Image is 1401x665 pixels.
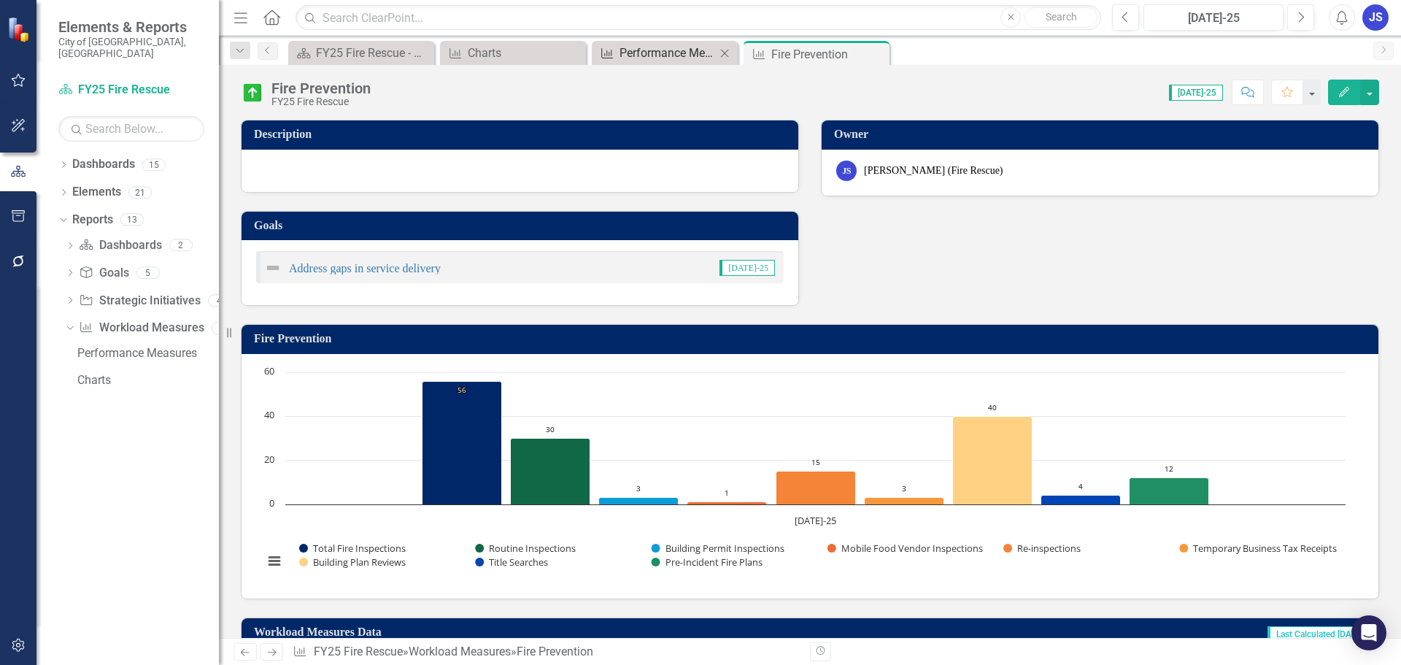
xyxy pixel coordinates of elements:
[58,36,204,60] small: City of [GEOGRAPHIC_DATA], [GEOGRAPHIC_DATA]
[264,364,274,377] text: 60
[254,219,791,232] h3: Goals
[652,542,784,555] button: Show Building Permit Inspections
[422,381,502,504] g: Total Fire Inspections, bar series 1 of 9 with 1 bar.
[795,514,836,527] text: [DATE]-25
[864,164,1003,178] div: [PERSON_NAME] (Fire Rescue)
[72,156,135,173] a: Dashboards
[120,214,144,226] div: 13
[7,17,33,42] img: ClearPoint Strategy
[468,44,582,62] div: Charts
[212,322,235,334] div: 2
[1041,495,1121,504] path: Jul-25, 4. Title Searches.
[1362,4,1389,31] button: JS
[74,342,219,365] a: Performance Measures
[953,416,1033,504] g: Building Plan Reviews, bar series 7 of 9 with 1 bar.
[58,82,204,99] a: FY25 Fire Rescue
[1003,542,1081,555] button: Show Re-inspections
[771,45,886,64] div: Fire Prevention
[58,116,204,142] input: Search Below...
[299,556,407,569] button: Show Building Plan Reviews
[1143,4,1284,31] button: [DATE]-25
[269,496,274,510] text: 0
[1130,477,1209,504] g: Pre-Incident Fire Plans, bar series 9 of 9 with 1 bar.
[811,457,820,467] text: 15
[292,44,431,62] a: FY25 Fire Rescue - Strategic Plan
[136,266,160,279] div: 5
[256,365,1353,584] svg: Interactive chart
[865,497,944,504] g: Temporary Business Tax Receipts, bar series 6 of 9 with 1 bar.
[865,497,944,504] path: Jul-25, 3. Temporary Business Tax Receipts.
[409,645,511,658] a: Workload Measures
[599,497,679,504] g: Building Permit Inspections, bar series 3 of 9 with 1 bar.
[517,645,593,658] div: Fire Prevention
[827,542,981,555] button: Show Mobile Food Vendor Inspections
[1165,464,1173,474] text: 12
[264,551,285,572] button: View chart menu, Chart
[208,294,231,307] div: 4
[776,471,856,504] g: Re-inspections, bar series 5 of 9 with 1 bar.
[902,483,906,493] text: 3
[725,488,729,498] text: 1
[1078,481,1083,491] text: 4
[299,542,406,555] button: Show Total Fire Inspections
[316,44,431,62] div: FY25 Fire Rescue - Strategic Plan
[77,374,219,387] div: Charts
[142,158,166,171] div: 15
[289,262,441,274] a: Address gaps in service delivery
[264,408,274,421] text: 40
[1267,626,1370,642] span: Last Calculated [DATE]
[74,369,219,392] a: Charts
[953,416,1033,504] path: Jul-25, 40. Building Plan Reviews.
[1024,7,1097,28] button: Search
[1130,477,1209,504] path: Jul-25, 12. Pre-Incident Fire Plans.
[1351,615,1386,650] div: Open Intercom Messenger
[72,212,113,228] a: Reports
[599,497,679,504] path: Jul-25, 3. Building Permit Inspections.
[687,501,767,504] g: Mobile Food Vendor Inspections, bar series 4 of 9 with 1 bar.
[636,483,641,493] text: 3
[79,237,161,254] a: Dashboards
[1169,85,1223,101] span: [DATE]-25
[1179,542,1338,555] button: Show Temporary Business Tax Receipts
[511,438,590,504] path: Jul-25, 30. Routine Inspections.
[271,80,371,96] div: Fire Prevention
[241,81,264,104] img: On Target
[72,184,121,201] a: Elements
[264,259,282,277] img: Not Defined
[58,18,204,36] span: Elements & Reports
[422,381,502,504] path: Jul-25, 56. Total Fire Inspections.
[254,332,1371,345] h3: Fire Prevention
[458,385,466,395] text: 56
[836,161,857,181] div: JS
[988,402,997,412] text: 40
[620,44,716,62] div: Performance Measures
[169,239,193,252] div: 2
[264,453,274,466] text: 20
[687,501,767,504] path: Jul-25, 1. Mobile Food Vendor Inspections.
[256,365,1364,584] div: Chart. Highcharts interactive chart.
[444,44,582,62] a: Charts
[254,626,871,639] h3: Workload Measures Data
[1041,495,1121,504] g: Title Searches, bar series 8 of 9 with 1 bar.
[254,128,791,141] h3: Description
[475,556,549,569] button: Show Title Searches
[719,260,775,276] span: [DATE]-25
[79,265,128,282] a: Goals
[296,5,1101,31] input: Search ClearPoint...
[271,96,371,107] div: FY25 Fire Rescue
[79,293,200,310] a: Strategic Initiatives
[595,44,716,62] a: Performance Measures
[314,645,403,658] a: FY25 Fire Rescue
[475,542,575,555] button: Show Routine Inspections
[79,320,204,337] a: Workload Measures
[1149,9,1278,27] div: [DATE]-25
[293,644,799,661] div: » »
[77,347,219,360] div: Performance Measures
[1046,11,1077,23] span: Search
[128,186,152,199] div: 21
[776,471,856,504] path: Jul-25, 15. Re-inspections.
[546,424,555,434] text: 30
[511,438,590,504] g: Routine Inspections, bar series 2 of 9 with 1 bar.
[652,556,763,569] button: Show Pre-Incident Fire Plans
